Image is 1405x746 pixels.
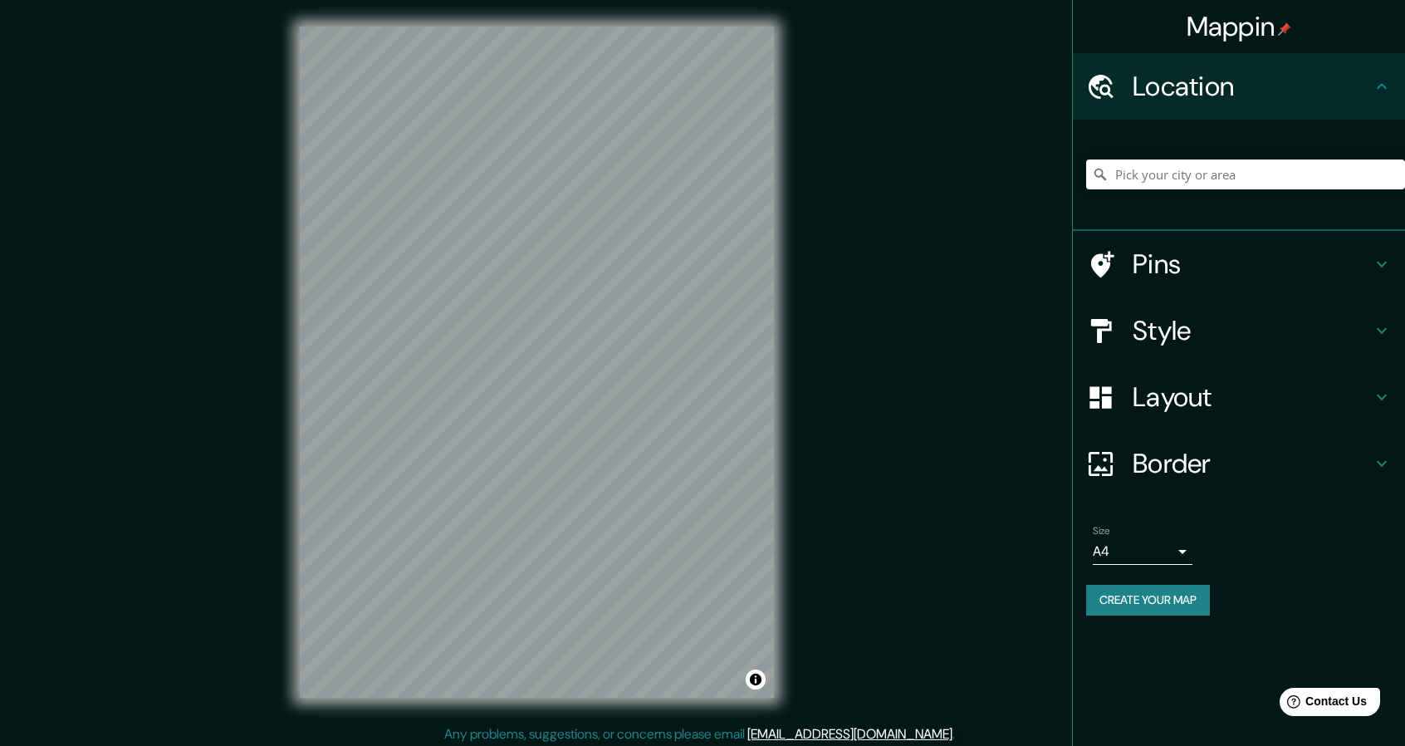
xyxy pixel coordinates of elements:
[747,725,952,743] a: [EMAIL_ADDRESS][DOMAIN_NAME]
[1133,447,1372,480] h4: Border
[957,724,961,744] div: .
[1187,10,1292,43] h4: Mappin
[1093,524,1110,538] label: Size
[1073,364,1405,430] div: Layout
[1073,297,1405,364] div: Style
[1133,248,1372,281] h4: Pins
[1073,231,1405,297] div: Pins
[1257,681,1387,728] iframe: Help widget launcher
[1073,430,1405,497] div: Border
[444,724,955,744] p: Any problems, suggestions, or concerns please email .
[955,724,957,744] div: .
[300,27,774,698] canvas: Map
[1073,53,1405,120] div: Location
[1133,70,1372,103] h4: Location
[1133,380,1372,414] h4: Layout
[1086,160,1405,189] input: Pick your city or area
[746,670,766,690] button: Toggle attribution
[1093,538,1192,565] div: A4
[1086,585,1210,616] button: Create your map
[1133,314,1372,347] h4: Style
[1278,22,1291,36] img: pin-icon.png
